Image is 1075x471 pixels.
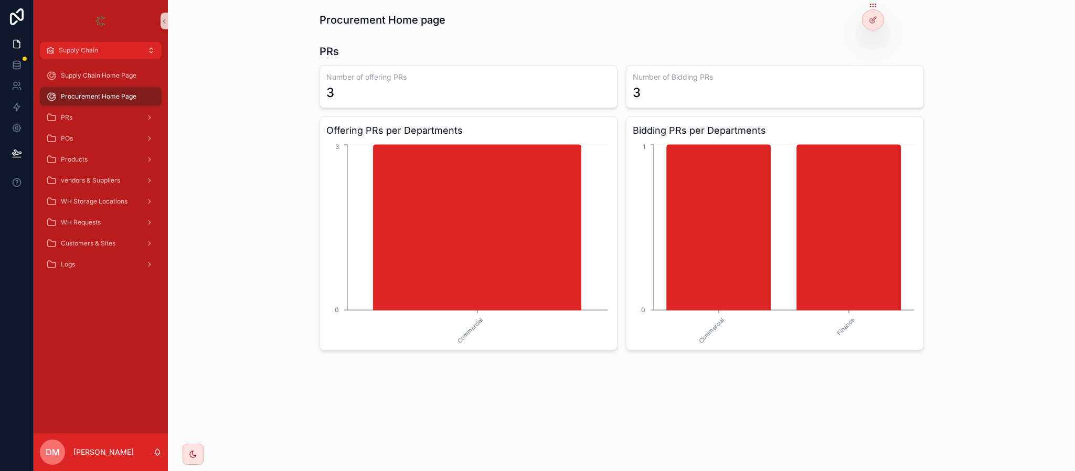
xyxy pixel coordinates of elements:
[73,447,134,457] p: [PERSON_NAME]
[335,306,339,314] tspan: 0
[320,13,445,27] h1: Procurement Home page
[641,306,645,314] tspan: 0
[633,84,641,101] div: 3
[326,84,334,101] div: 3
[697,316,725,345] text: Commercial
[40,171,162,190] a: vendors & Suppliers
[835,316,856,337] text: Finance
[40,87,162,106] a: Procurement Home Page
[61,260,75,269] span: Logs
[61,134,73,143] span: POs
[61,239,115,248] span: Customers & Sites
[326,72,611,82] h3: Number of offering PRs
[643,143,645,151] tspan: 1
[61,218,101,227] span: WH Requests
[40,42,162,59] button: Supply Chain
[633,72,917,82] h3: Number of Bidding PRs
[61,92,136,101] span: Procurement Home Page
[59,46,98,55] span: Supply Chain
[335,143,339,151] tspan: 3
[40,234,162,253] a: Customers & Sites
[40,129,162,148] a: POs
[34,59,168,287] div: scrollable content
[455,316,484,345] text: Commercial
[61,113,72,122] span: PRs
[40,192,162,211] a: WH Storage Locations
[61,176,120,185] span: vendors & Suppliers
[40,255,162,274] a: Logs
[46,446,60,458] span: DM
[326,142,611,344] div: chart
[40,150,162,169] a: Products
[61,197,127,206] span: WH Storage Locations
[40,66,162,85] a: Supply Chain Home Page
[61,71,136,80] span: Supply Chain Home Page
[326,123,611,138] h3: Offering PRs per Departments
[320,44,339,59] h1: PRs
[633,142,917,344] div: chart
[40,213,162,232] a: WH Requests
[92,13,109,29] img: App logo
[633,123,917,138] h3: Bidding PRs per Departments
[61,155,88,164] span: Products
[40,108,162,127] a: PRs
